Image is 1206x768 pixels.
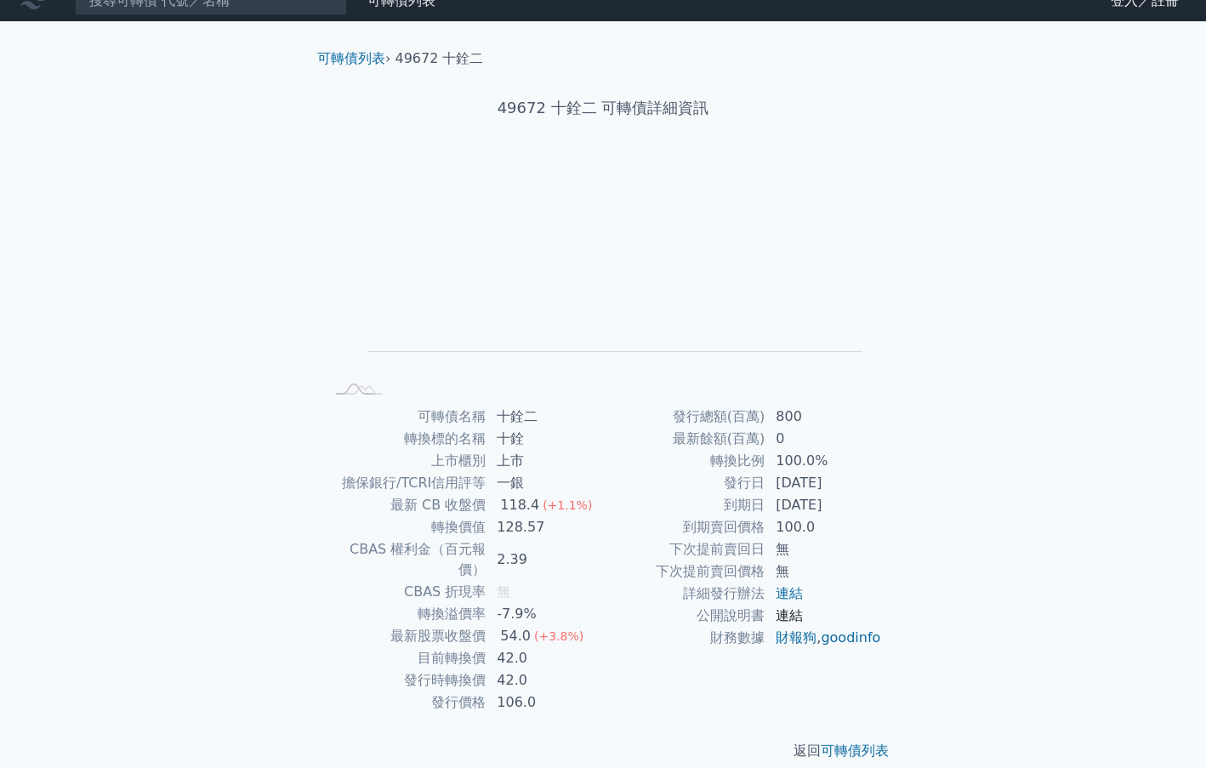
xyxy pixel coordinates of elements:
td: 到期賣回價格 [603,516,765,538]
a: 連結 [776,585,803,601]
span: 無 [497,583,510,600]
td: 42.0 [486,647,603,669]
td: 公開說明書 [603,605,765,627]
td: 十銓 [486,428,603,450]
td: 100.0% [765,450,882,472]
td: 最新股票收盤價 [324,625,486,647]
td: 最新餘額(百萬) [603,428,765,450]
td: 2.39 [486,538,603,581]
td: 發行價格 [324,691,486,714]
td: 100.0 [765,516,882,538]
td: 無 [765,560,882,583]
td: 詳細發行辦法 [603,583,765,605]
span: (+1.1%) [543,498,592,512]
td: 到期日 [603,494,765,516]
iframe: Chat Widget [1121,686,1206,768]
td: -7.9% [486,603,603,625]
a: goodinfo [821,629,880,646]
h1: 49672 十銓二 可轉債詳細資訊 [304,96,902,120]
a: 可轉債列表 [317,50,385,66]
td: 財務數據 [603,627,765,649]
td: [DATE] [765,472,882,494]
div: 118.4 [497,495,543,515]
div: 聊天小工具 [1121,686,1206,768]
td: 擔保銀行/TCRI信用評等 [324,472,486,494]
td: 0 [765,428,882,450]
td: 無 [765,538,882,560]
td: 十銓二 [486,406,603,428]
td: [DATE] [765,494,882,516]
td: 一銀 [486,472,603,494]
g: Chart [352,174,862,377]
td: 轉換價值 [324,516,486,538]
span: (+3.8%) [534,629,583,643]
td: 800 [765,406,882,428]
td: 128.57 [486,516,603,538]
td: 上市 [486,450,603,472]
td: 106.0 [486,691,603,714]
li: 49672 十銓二 [395,48,484,69]
td: 發行總額(百萬) [603,406,765,428]
div: 54.0 [497,626,534,646]
td: 可轉債名稱 [324,406,486,428]
td: 發行日 [603,472,765,494]
td: 轉換比例 [603,450,765,472]
a: 連結 [776,607,803,623]
td: 上市櫃別 [324,450,486,472]
td: 最新 CB 收盤價 [324,494,486,516]
td: 轉換標的名稱 [324,428,486,450]
a: 可轉債列表 [821,742,889,759]
p: 返回 [304,741,902,761]
a: 財報狗 [776,629,816,646]
li: › [317,48,390,69]
td: CBAS 折現率 [324,581,486,603]
td: 目前轉換價 [324,647,486,669]
td: 發行時轉換價 [324,669,486,691]
td: 42.0 [486,669,603,691]
td: CBAS 權利金（百元報價） [324,538,486,581]
td: 下次提前賣回日 [603,538,765,560]
td: , [765,627,882,649]
td: 下次提前賣回價格 [603,560,765,583]
td: 轉換溢價率 [324,603,486,625]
